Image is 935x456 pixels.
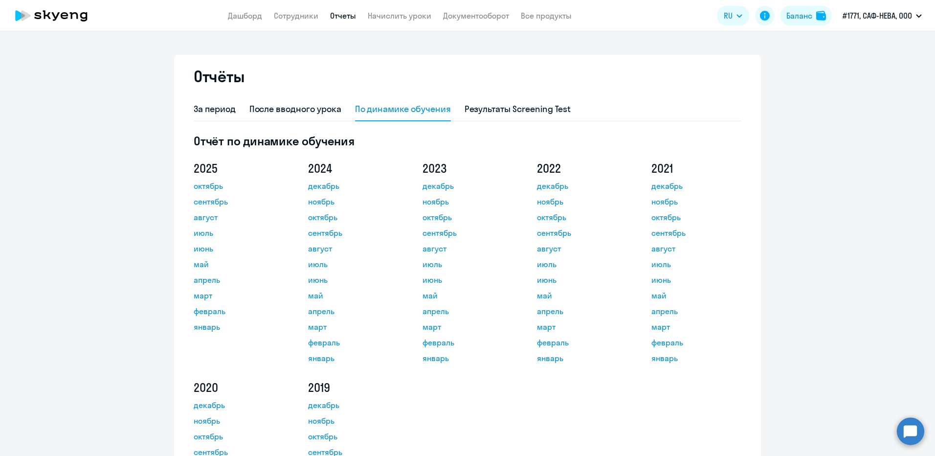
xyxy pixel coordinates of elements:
[651,274,739,286] a: июнь
[537,337,625,348] a: февраль
[423,227,511,239] a: сентябрь
[194,160,282,176] h5: 2025
[651,337,739,348] a: февраль
[274,11,318,21] a: Сотрудники
[308,274,396,286] a: июнь
[423,290,511,301] a: май
[308,258,396,270] a: июль
[537,305,625,317] a: апрель
[308,290,396,301] a: май
[308,243,396,254] a: август
[194,243,282,254] a: июнь
[308,160,396,176] h5: 2024
[194,380,282,395] h5: 2020
[308,305,396,317] a: апрель
[194,305,282,317] a: февраль
[717,6,749,25] button: RU
[423,160,511,176] h5: 2023
[194,290,282,301] a: март
[465,103,571,115] div: Результаты Screening Test
[423,196,511,207] a: ноябрь
[308,196,396,207] a: ноябрь
[249,103,341,115] div: После вводного урока
[521,11,572,21] a: Все продукты
[423,243,511,254] a: август
[194,431,282,442] a: октябрь
[651,211,739,223] a: октябрь
[355,103,451,115] div: По динамике обучения
[537,211,625,223] a: октябрь
[194,196,282,207] a: сентябрь
[443,11,509,21] a: Документооборот
[537,196,625,207] a: ноябрь
[308,431,396,442] a: октябрь
[423,337,511,348] a: февраль
[651,290,739,301] a: май
[423,352,511,364] a: январь
[651,305,739,317] a: апрель
[786,10,812,22] div: Баланс
[537,274,625,286] a: июнь
[651,352,739,364] a: январь
[308,321,396,333] a: март
[423,258,511,270] a: июль
[537,321,625,333] a: март
[651,258,739,270] a: июль
[194,211,282,223] a: август
[651,196,739,207] a: ноябрь
[651,160,739,176] h5: 2021
[330,11,356,21] a: Отчеты
[423,274,511,286] a: июнь
[194,227,282,239] a: июль
[843,10,912,22] p: #1771, САФ-НЕВА, ООО
[651,321,739,333] a: март
[838,4,927,27] button: #1771, САФ-НЕВА, ООО
[308,227,396,239] a: сентябрь
[194,180,282,192] a: октябрь
[194,274,282,286] a: апрель
[537,352,625,364] a: январь
[368,11,431,21] a: Начислить уроки
[651,243,739,254] a: август
[308,399,396,411] a: декабрь
[724,10,733,22] span: RU
[308,180,396,192] a: декабрь
[194,133,741,149] h5: Отчёт по динамике обучения
[194,258,282,270] a: май
[194,67,245,86] h2: Отчёты
[537,258,625,270] a: июль
[651,227,739,239] a: сентябрь
[423,211,511,223] a: октябрь
[423,305,511,317] a: апрель
[194,321,282,333] a: январь
[816,11,826,21] img: balance
[537,180,625,192] a: декабрь
[537,243,625,254] a: август
[308,211,396,223] a: октябрь
[537,290,625,301] a: май
[194,103,236,115] div: За период
[228,11,262,21] a: Дашборд
[537,227,625,239] a: сентябрь
[780,6,832,25] button: Балансbalance
[308,337,396,348] a: февраль
[194,399,282,411] a: декабрь
[308,415,396,427] a: ноябрь
[537,160,625,176] h5: 2022
[651,180,739,192] a: декабрь
[194,415,282,427] a: ноябрь
[423,180,511,192] a: декабрь
[308,380,396,395] h5: 2019
[423,321,511,333] a: март
[308,352,396,364] a: январь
